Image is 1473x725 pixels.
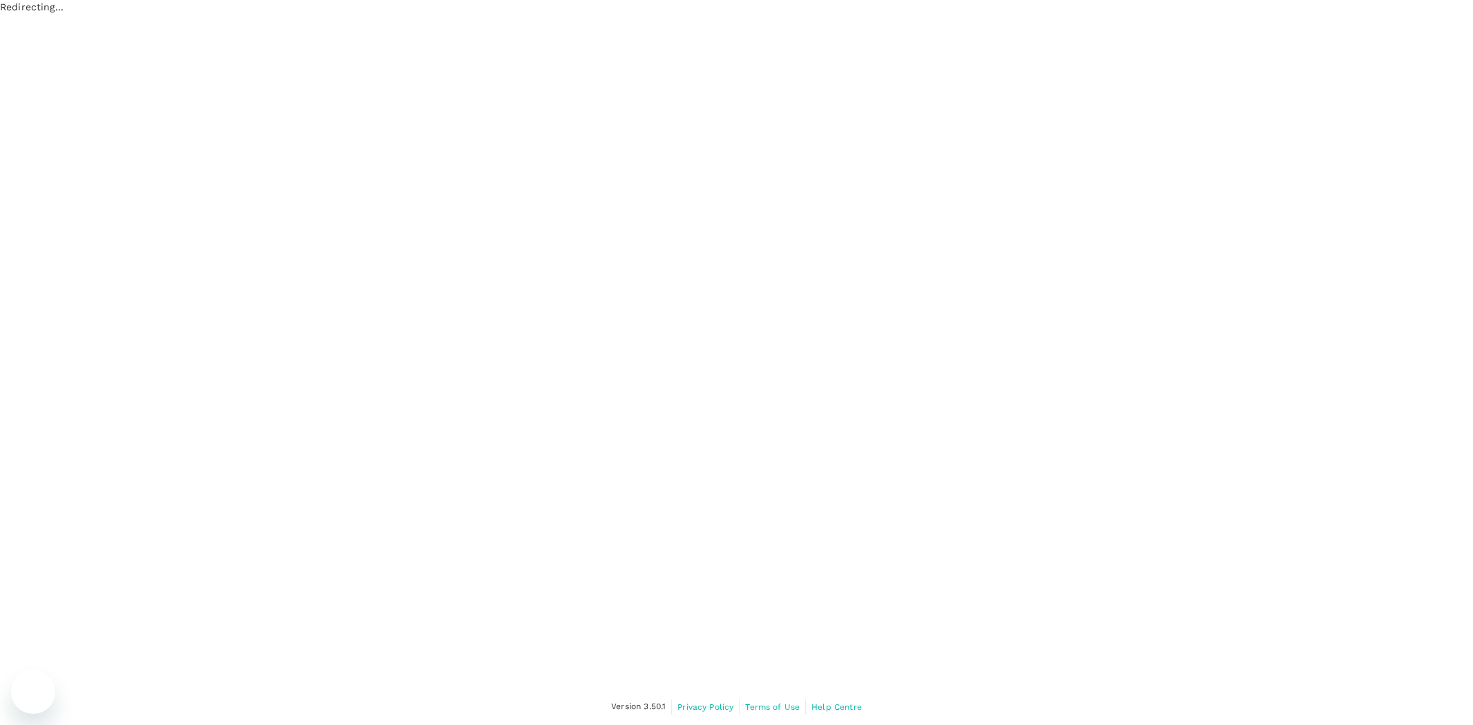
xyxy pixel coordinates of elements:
span: Help Centre [811,702,862,712]
a: Terms of Use [745,699,800,715]
span: Terms of Use [745,702,800,712]
span: Privacy Policy [677,702,733,712]
iframe: Button to launch messaging window [11,670,55,714]
a: Privacy Policy [677,699,733,715]
a: Help Centre [811,699,862,715]
span: Version 3.50.1 [611,700,666,714]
